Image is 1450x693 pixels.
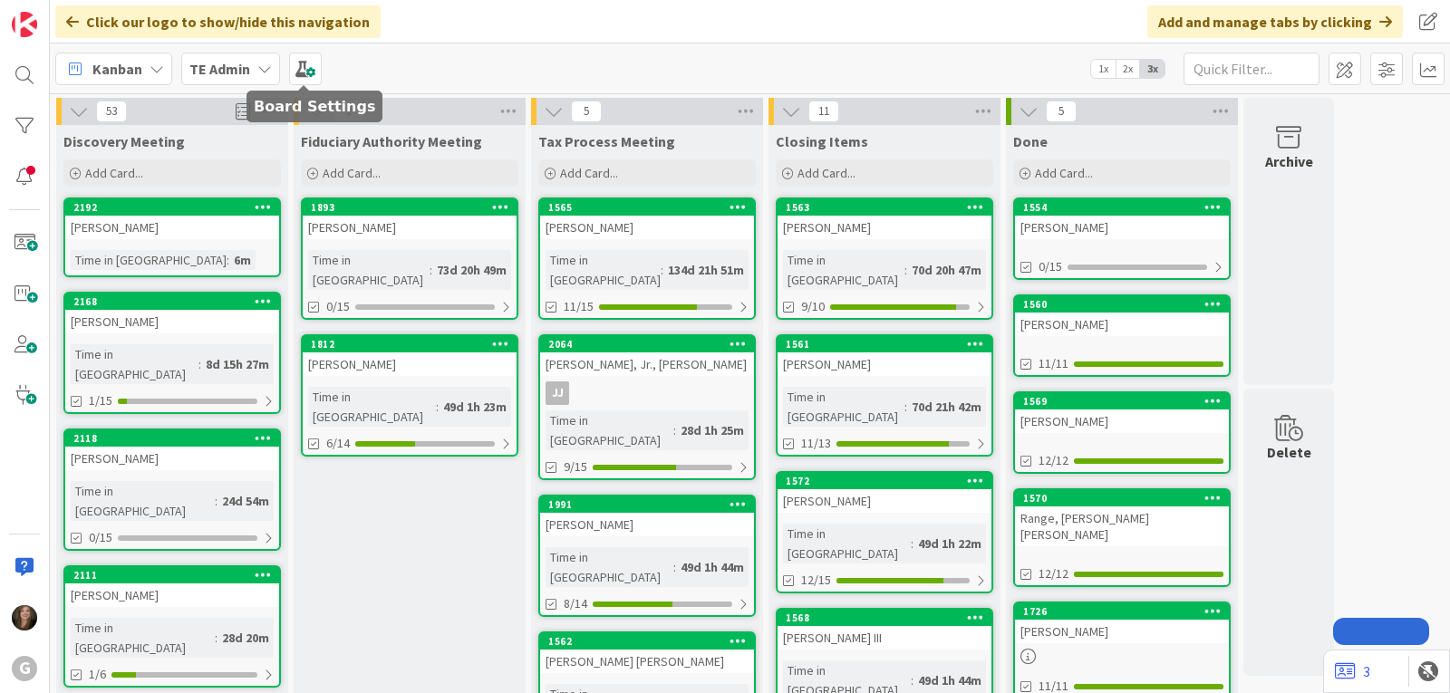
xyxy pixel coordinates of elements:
span: 3x [1140,60,1165,78]
div: 28d 1h 25m [676,420,749,440]
span: 8/14 [564,594,587,613]
a: 3 [1335,660,1370,682]
div: 1563[PERSON_NAME] [778,199,991,239]
div: 2111 [65,567,279,583]
div: 28d 20m [217,628,274,648]
div: 2064[PERSON_NAME], Jr., [PERSON_NAME] [540,336,754,376]
div: 2118 [65,430,279,447]
span: : [436,397,439,417]
span: Add Card... [560,165,618,181]
span: 11 [808,101,839,122]
div: Time in [GEOGRAPHIC_DATA] [71,618,215,658]
div: 1812[PERSON_NAME] [303,336,517,376]
div: 2168 [65,294,279,310]
div: Time in [GEOGRAPHIC_DATA] [71,250,227,270]
div: Delete [1267,441,1311,463]
span: : [661,260,663,280]
span: : [227,250,229,270]
div: 70d 20h 47m [907,260,986,280]
div: 2118[PERSON_NAME] [65,430,279,470]
span: 9/10 [801,297,825,316]
span: Add Card... [1035,165,1093,181]
span: : [673,557,676,577]
span: 12/15 [801,571,831,590]
span: : [215,628,217,648]
span: : [430,260,432,280]
a: 1812[PERSON_NAME]Time in [GEOGRAPHIC_DATA]:49d 1h 23m6/14 [301,334,518,457]
span: 1/15 [89,391,112,410]
span: 12/12 [1039,451,1068,470]
div: 1570 [1023,492,1229,505]
div: Time in [GEOGRAPHIC_DATA] [308,387,436,427]
div: 1568 [778,610,991,626]
span: 1/6 [89,665,106,684]
div: [PERSON_NAME] III [778,626,991,650]
div: Time in [GEOGRAPHIC_DATA] [71,344,198,384]
a: 1991[PERSON_NAME]Time in [GEOGRAPHIC_DATA]:49d 1h 44m8/14 [538,495,756,617]
span: Closing Items [776,132,868,150]
div: 1991 [540,496,754,513]
div: 1726[PERSON_NAME] [1015,603,1229,643]
span: Add Card... [85,165,143,181]
div: [PERSON_NAME] [303,352,517,376]
input: Quick Filter... [1184,53,1319,85]
span: : [904,260,907,280]
div: 1569 [1023,395,1229,408]
div: 1572 [786,475,991,487]
div: 1565 [548,201,754,214]
div: 49d 1h 22m [913,534,986,553]
div: 1991[PERSON_NAME] [540,496,754,536]
span: 2x [1116,60,1140,78]
div: 2111 [73,569,279,582]
div: 49d 1h 44m [676,557,749,577]
div: 1565 [540,199,754,216]
div: 49d 1h 44m [913,670,986,690]
div: [PERSON_NAME] [303,216,517,239]
div: Time in [GEOGRAPHIC_DATA] [546,410,673,450]
a: 1569[PERSON_NAME]12/12 [1013,391,1231,474]
span: 6/14 [326,434,350,453]
a: 1572[PERSON_NAME]Time in [GEOGRAPHIC_DATA]:49d 1h 22m12/15 [776,471,993,593]
div: 1570Range, [PERSON_NAME] [PERSON_NAME] [1015,490,1229,546]
span: 0/15 [1039,257,1062,276]
div: [PERSON_NAME] [1015,313,1229,336]
div: JJ [546,381,569,405]
div: Add and manage tabs by clicking [1147,5,1403,38]
div: 1561[PERSON_NAME] [778,336,991,376]
div: [PERSON_NAME] [65,583,279,607]
a: 1563[PERSON_NAME]Time in [GEOGRAPHIC_DATA]:70d 20h 47m9/10 [776,197,993,320]
span: : [904,397,907,417]
div: 1991 [548,498,754,511]
span: Tax Process Meeting [538,132,675,150]
div: 1560 [1015,296,1229,313]
div: 2168 [73,295,279,308]
span: : [198,354,201,374]
span: 0/15 [326,297,350,316]
div: 1554 [1023,201,1229,214]
span: : [673,420,676,440]
span: Kanban [92,58,142,80]
div: 1569 [1015,393,1229,409]
div: 1893 [303,199,517,216]
div: G [12,656,37,681]
div: Archive [1265,150,1313,172]
span: 11/15 [564,297,594,316]
div: 1893[PERSON_NAME] [303,199,517,239]
div: 1554 [1015,199,1229,216]
div: 2168[PERSON_NAME] [65,294,279,333]
div: [PERSON_NAME] [65,216,279,239]
div: Time in [GEOGRAPHIC_DATA] [308,250,430,290]
div: 1554[PERSON_NAME] [1015,199,1229,239]
a: 1570Range, [PERSON_NAME] [PERSON_NAME]12/12 [1013,488,1231,587]
div: Click our logo to show/hide this navigation [55,5,381,38]
div: JJ [540,381,754,405]
a: 1554[PERSON_NAME]0/15 [1013,197,1231,280]
div: 70d 21h 42m [907,397,986,417]
div: Time in [GEOGRAPHIC_DATA] [546,547,673,587]
div: [PERSON_NAME] [1015,216,1229,239]
div: Time in [GEOGRAPHIC_DATA] [546,250,661,290]
div: 1812 [303,336,517,352]
span: 5 [571,101,602,122]
h5: Board Settings [254,98,375,115]
div: 1893 [311,201,517,214]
